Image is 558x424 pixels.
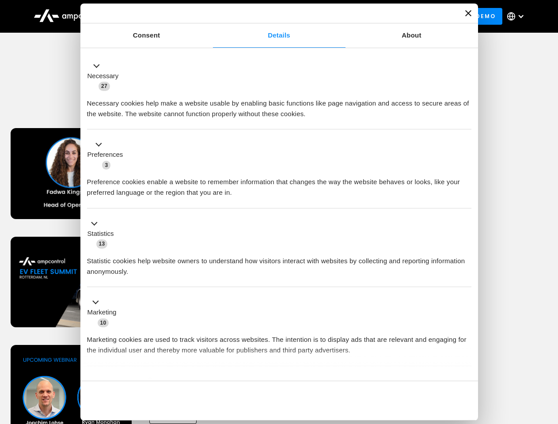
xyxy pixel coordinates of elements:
span: 27 [99,82,110,91]
span: 2 [146,377,154,386]
div: Necessary cookies help make a website usable by enabling basic functions like page navigation and... [87,91,471,119]
label: Preferences [87,150,123,160]
button: Preferences (3) [87,140,129,170]
label: Statistics [87,229,114,239]
button: Necessary (27) [87,61,124,91]
a: Consent [80,23,213,48]
span: 10 [98,318,109,327]
label: Necessary [87,71,119,81]
div: Preference cookies enable a website to remember information that changes the way the website beha... [87,170,471,198]
div: Statistic cookies help website owners to understand how visitors interact with websites by collec... [87,249,471,277]
a: About [345,23,478,48]
div: Marketing cookies are used to track visitors across websites. The intention is to display ads tha... [87,328,471,356]
button: Okay [344,388,471,413]
span: 13 [96,239,108,248]
button: Marketing (10) [87,297,122,328]
button: Close banner [465,10,471,16]
span: 3 [102,161,110,170]
button: Statistics (13) [87,218,119,249]
h1: Upcoming Webinars [11,89,548,110]
label: Marketing [87,307,117,318]
a: Details [213,23,345,48]
button: Unclassified (2) [87,376,159,387]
